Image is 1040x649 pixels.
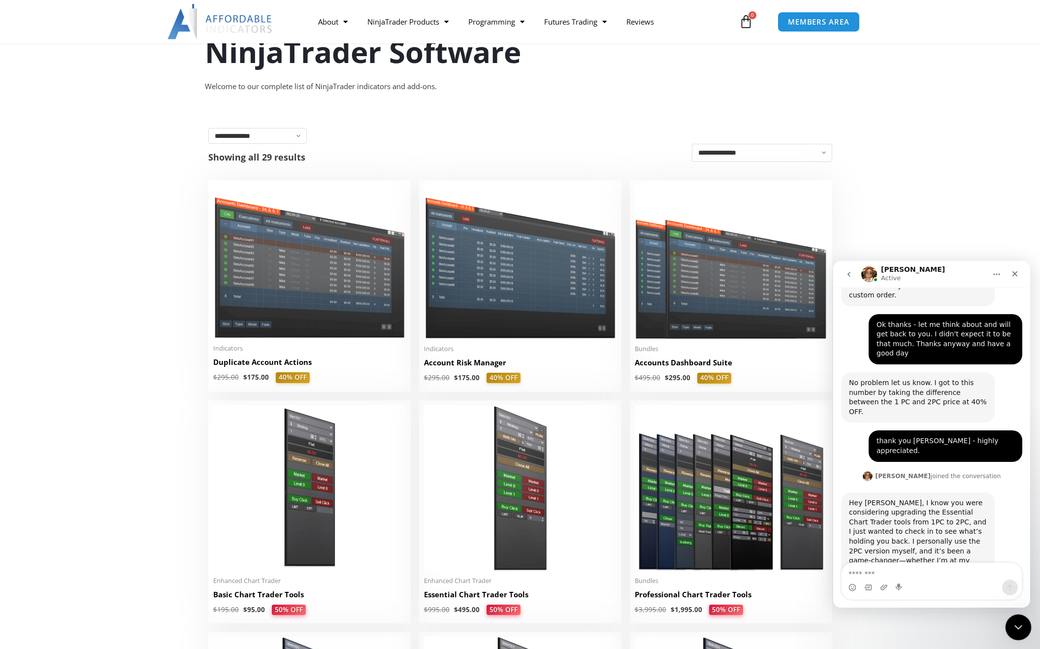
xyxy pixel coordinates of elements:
span: Indicators [424,345,617,353]
bdi: 295.00 [424,373,450,382]
a: About [308,10,357,33]
a: MEMBERS AREA [778,12,860,32]
span: 50% OFF [709,605,743,616]
span: 50% OFF [271,605,305,616]
h2: Essential Chart Trader Tools [424,589,617,600]
bdi: 995.00 [424,605,450,614]
span: Bundles [635,577,827,585]
h2: Duplicate Account Actions [213,357,406,367]
h2: Basic Chart Trader Tools [213,589,406,600]
bdi: 1,995.00 [671,605,702,614]
button: Gif picker [31,323,39,330]
span: $ [665,373,669,382]
textarea: Message… [8,302,189,319]
a: Basic Chart Trader Tools [213,589,406,605]
h2: Professional Chart Trader Tools [635,589,827,600]
a: NinjaTrader Products [357,10,458,33]
iframe: Intercom live chat [833,261,1030,608]
a: Duplicate Account Actions [213,357,406,372]
h1: NinjaTrader Software [205,31,835,72]
span: MEMBERS AREA [788,18,849,26]
button: Upload attachment [47,323,55,330]
bdi: 95.00 [243,605,265,614]
bdi: 495.00 [454,605,480,614]
select: Shop order [692,144,832,162]
img: Duplicate Account Actions [213,185,406,338]
div: Welcome to our complete list of NinjaTrader indicators and add-ons. [205,80,835,94]
span: Enhanced Chart Trader [424,577,617,585]
bdi: 3,995.00 [635,605,666,614]
a: Reviews [617,10,664,33]
button: Send a message… [169,319,185,334]
span: 40% OFF [697,373,731,384]
span: $ [213,605,217,614]
h2: Account Risk Manager [424,357,617,368]
img: Accounts Dashboard Suite [635,185,827,339]
span: 40% OFF [276,372,310,383]
button: Start recording [63,323,70,330]
span: 0 [748,11,756,19]
p: Showing all 29 results [208,153,305,162]
bdi: 295.00 [665,373,690,382]
a: Professional Chart Trader Tools [635,589,827,605]
span: Indicators [213,344,406,353]
a: Account Risk Manager [424,357,617,373]
span: $ [454,373,458,382]
span: Bundles [635,345,827,353]
h2: Accounts Dashboard Suite [635,357,827,368]
img: Account Risk Manager [424,185,617,338]
span: $ [635,605,639,614]
span: 40% OFF [487,373,520,384]
img: Essential Chart Trader Tools [424,405,617,571]
bdi: 495.00 [635,373,660,382]
img: ProfessionalToolsBundlePage [635,405,827,571]
a: Accounts Dashboard Suite [635,357,827,373]
bdi: 295.00 [213,373,239,382]
iframe: Intercom live chat [1006,615,1032,641]
a: 0 [724,7,768,36]
a: Essential Chart Trader Tools [424,589,617,605]
div: Alexander says… [8,231,189,400]
img: BasicTools [213,405,406,571]
span: $ [243,605,247,614]
a: Futures Trading [534,10,617,33]
span: 50% OFF [486,605,520,616]
bdi: 175.00 [454,373,480,382]
button: Emoji picker [15,323,23,330]
span: $ [243,373,247,382]
span: $ [424,373,428,382]
span: $ [671,605,675,614]
span: Enhanced Chart Trader [213,577,406,585]
bdi: 195.00 [213,605,239,614]
span: $ [454,605,458,614]
div: Hey [PERSON_NAME], I know you were considering upgrading the Essential Chart Trader tools from 1P... [16,237,154,372]
img: LogoAI | Affordable Indicators – NinjaTrader [167,4,273,39]
a: Programming [458,10,534,33]
span: $ [424,605,428,614]
span: $ [635,373,639,382]
div: Hey [PERSON_NAME], I know you were considering upgrading the Essential Chart Trader tools from 1P... [8,231,162,378]
span: $ [213,373,217,382]
bdi: 175.00 [243,373,269,382]
nav: Menu [308,10,737,33]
